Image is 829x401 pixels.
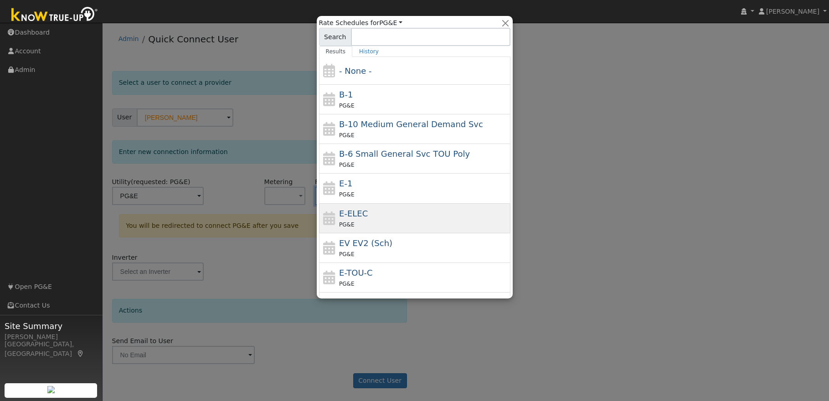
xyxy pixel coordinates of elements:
[339,221,354,228] span: PG&E
[339,103,354,109] span: PG&E
[339,162,354,168] span: PG&E
[47,386,55,393] img: retrieve
[352,46,386,57] a: History
[319,28,351,46] span: Search
[339,268,373,278] span: E-TOU-C
[339,119,483,129] span: B-10 Medium General Demand Service (Primary Voltage)
[339,179,352,188] span: E-1
[5,339,98,359] div: [GEOGRAPHIC_DATA], [GEOGRAPHIC_DATA]
[339,251,354,257] span: PG&E
[339,132,354,139] span: PG&E
[339,191,354,198] span: PG&E
[5,332,98,342] div: [PERSON_NAME]
[339,281,354,287] span: PG&E
[7,5,103,26] img: Know True-Up
[339,149,470,159] span: B-6 Small General Service TOU Poly Phase
[77,350,85,357] a: Map
[319,46,353,57] a: Results
[766,8,819,15] span: [PERSON_NAME]
[339,209,368,218] span: E-ELEC
[339,238,392,248] span: Electric Vehicle EV2 (Sch)
[379,19,402,26] a: PG&E
[5,320,98,332] span: Site Summary
[319,18,402,28] span: Rate Schedules for
[339,66,371,76] span: - None -
[339,90,353,99] span: B-1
